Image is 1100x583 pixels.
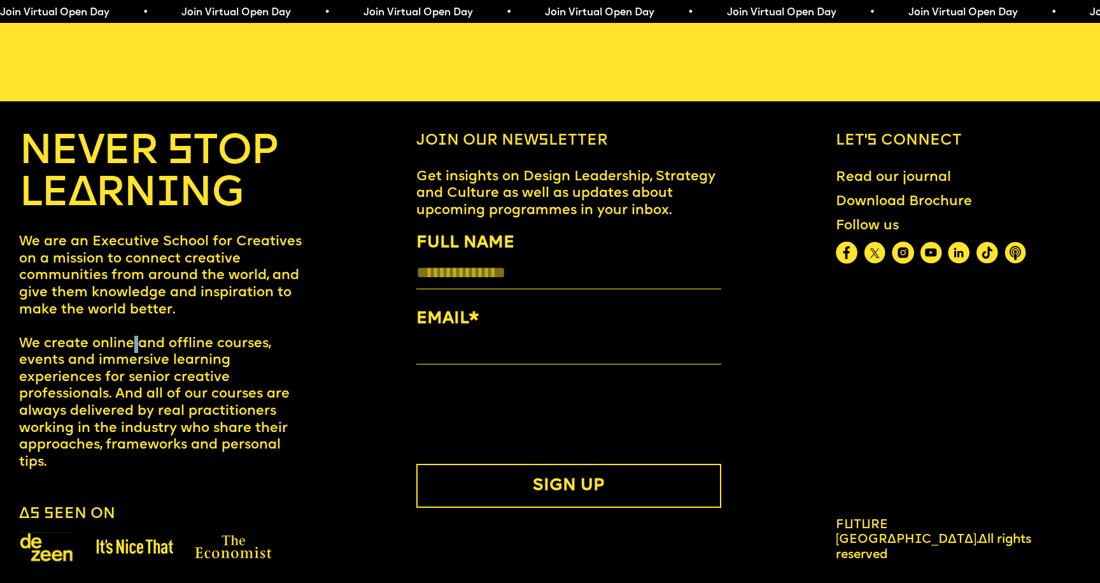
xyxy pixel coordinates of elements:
span: • [320,8,325,18]
span: • [501,8,507,18]
label: FULL NAME [416,230,721,256]
span: • [864,8,870,18]
span: • [682,8,688,18]
span: Future [GEOGRAPHIC_DATA]. [836,519,979,546]
a: Read our journal [828,162,959,194]
div: Follow us [836,218,1026,234]
h4: NEVER STOP LEARNING [19,132,302,215]
h6: Join our newsletter [416,132,721,150]
p: Get insights on Design Leadership, Strategy and Culture as well as updates about upcoming program... [416,169,721,220]
button: SIGN UP [416,464,721,508]
div: All rights reserved [836,518,1034,563]
p: We are an Executive School for Creatives on a mission to connect creative communities from around... [19,234,302,471]
h6: As seen on [19,505,115,524]
span: • [1046,8,1052,18]
h6: Let’s connect [836,132,1081,150]
label: EMAIL [416,306,721,332]
a: Download Brochure [828,186,980,218]
span: • [137,8,143,18]
iframe: reCAPTCHA [416,392,610,442]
